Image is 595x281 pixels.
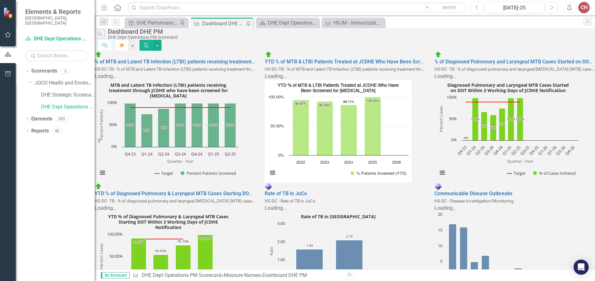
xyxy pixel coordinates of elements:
input: Search Below... [25,50,88,61]
div: HS-IM - Immunization Program [333,19,383,27]
a: DHE Strategic Scorecard-Current Year's Plan [41,91,95,99]
div: [DATE]-25 [487,4,542,12]
text: 2023 [320,161,329,165]
text: Q4-23 [125,151,136,157]
text: Percent Cases [98,243,104,270]
text: Q1-24 [465,144,477,156]
small: HS-DC - Disease Investigation/Monitoring [434,198,514,203]
g: Target, series 1 of 2. Line with 7 data points. [129,106,232,109]
text: 20 [438,211,442,217]
path: Q3-24, 100. Percent Patients Screened. [175,103,186,147]
div: 40 [52,128,62,133]
div: DHE Dept Operations PM Scorecard [108,35,592,40]
text: Q4-26 [564,144,575,156]
path: 2023, 92. % Patients Screened (YTD). [316,101,333,155]
text: 60% [490,125,496,130]
img: On Target [265,51,272,58]
text: Q4-24 [492,144,504,156]
a: Scorecards [31,67,57,75]
text: Q1-25 [208,151,219,157]
path: Q4-24, 75. % of Cases Initiated. [499,108,505,140]
button: View chart menu, YTD % of MTB & LTBI Patients Treated at JCDHE Who Have Been Screened for HIV [268,168,277,177]
text: 76.19% [178,239,189,243]
input: Search ClearPoint... [128,2,466,13]
a: Communicable Disease Outbreaks [434,190,512,196]
svg: Interactive chart [95,80,242,183]
span: Search [442,5,456,10]
text: Q1-26 [546,144,557,156]
path: 2024, 86.11111111. % Patients Screened (YTD). [340,105,357,155]
path: 2023, 54.54545455. % of Cases Initiated (YTD). [153,255,168,279]
button: Show Target [507,170,526,176]
text: 75% [499,122,505,126]
a: Reports [31,127,49,135]
text: 100.00% [268,95,284,99]
text: 92.00% [319,104,331,107]
a: DHE Dept Operations PM Scorecard [142,272,221,278]
a: Elements [31,115,52,123]
text: 2024 [344,161,353,165]
text: 86.11% [343,100,354,103]
text: Q3-25 [519,144,531,156]
text: Quarter - Year [507,158,533,164]
text: Q3-24 [175,151,186,157]
button: Show Target [155,170,174,176]
text: 100.00% [367,99,380,102]
div: YTD % of MTB & LTBI Patients Treated at JCDHE Who Have Been Screened for HIV. Highcharts interact... [265,80,425,183]
div: DHE Performance Management Scorecard - Top Level [137,19,178,27]
text: 75% [144,128,150,132]
text: 100% [107,100,117,105]
button: CH [578,2,590,13]
g: Percent Patients Screened, series 2 of 2. Bar series with 7 bars. [125,103,236,147]
button: Show Percent Patients Screened [181,170,236,176]
button: Search [433,3,465,12]
g: Target, series 2 of 2. Line with 5 data points. [138,238,185,240]
button: Show % Patients Screened (YTD) [351,171,406,176]
text: 100% [193,123,201,127]
path: Q1-24, 100. % of Cases Initiated. [472,98,479,140]
path: 2022, 91.66666667. % of Cases Initiated (YTD). [131,238,146,279]
text: 2022 [296,161,305,165]
div: MTB and Latent TB Infection (LTBI) patients receiving treatment through JCDHE who have been scree... [95,80,255,183]
span: By Scorecard [101,272,130,278]
text: 1.60 [306,243,313,248]
a: YTD % of MTB & LTBI Patients Treated at JCDHE Who Have Been Screened for [MEDICAL_DATA] [265,59,482,65]
text: 100% [507,117,515,121]
text: 100% [447,94,457,100]
path: Jul-25, 3. # of Outbreaks in JoCo. [515,268,522,278]
g: % of Cases Initiated (YTD), series 1 of 2. Bar series with 5 bars. [131,235,228,279]
text: 2026 [392,161,401,165]
text: 100% [226,123,234,127]
text: 3.00 [277,220,285,226]
small: HS-DC - Rate of TB in JoCo [265,198,315,203]
text: Q4-23 [456,144,468,156]
path: Apr-25, 7. # of Outbreaks in JoCo. [482,256,489,278]
img: Data Only [434,183,442,190]
div: Loading... [434,205,595,212]
text: Q3-26 [555,144,567,156]
text: 2025 [368,161,377,165]
text: Rate [268,247,274,255]
path: Q4-24, 100. Percent Patients Screened. [191,103,203,147]
text: 100% [209,123,217,127]
text: Rate of TB in [GEOGRAPHIC_DATA] [301,214,375,220]
path: 2024, 2.1. Rate of TB in JoCo. [336,240,362,279]
text: Q4-25 [528,144,539,156]
path: 2023, 1.6. Rate of TB in JoCo. [296,249,323,279]
text: 100.00% [199,236,212,241]
text: 100% [126,123,134,127]
svg: Interactive chart [434,80,581,183]
text: 1.00 [277,257,285,262]
svg: Interactive chart [265,80,412,183]
div: Loading... [434,73,595,80]
a: DHE Dept Operations PM Scorecard [257,19,317,27]
a: DHE Dept Operations PM Scorecard [41,103,95,111]
a: JOCO Health and Environment [35,79,95,87]
path: Q1-25, 100. % of Cases Initiated. [508,98,514,140]
img: Data Only [265,183,272,190]
text: 100% [176,123,184,127]
div: 3 [60,68,70,74]
text: 100% [516,117,524,121]
path: Q2-25, 100. % of Cases Initiated. [517,98,523,140]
